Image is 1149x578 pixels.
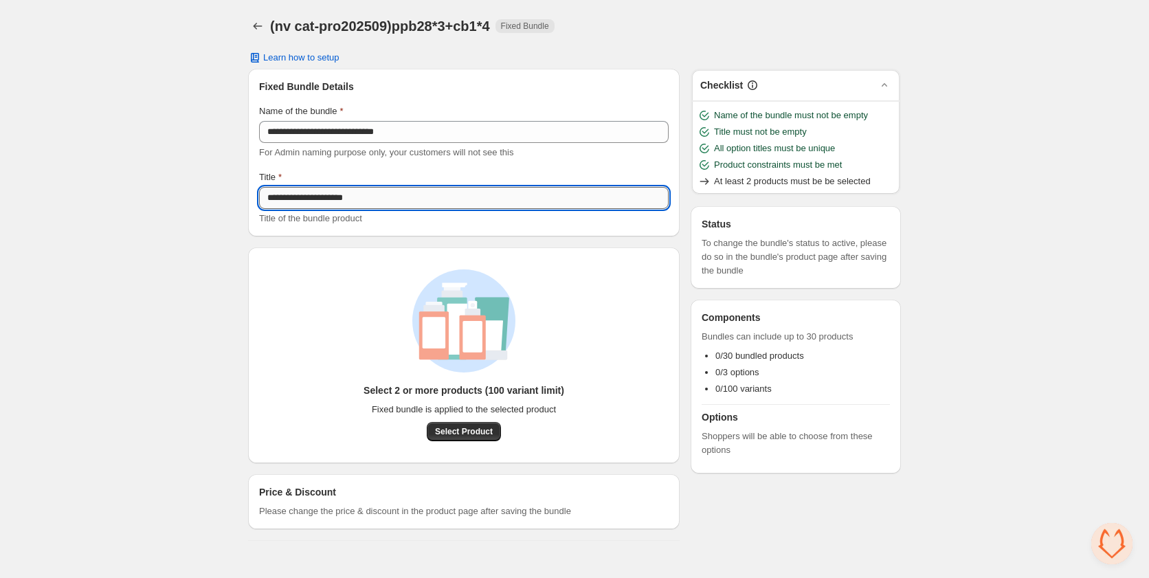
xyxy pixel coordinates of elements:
[714,158,842,172] span: Product constraints must be met
[259,213,362,223] span: Title of the bundle product
[270,18,490,34] h1: (nv cat-pro202509)ppb28*3+cb1*4
[715,384,772,394] span: 0/100 variants
[714,109,868,122] span: Name of the bundle must not be empty
[501,21,549,32] span: Fixed Bundle
[702,430,890,457] span: Shoppers will be able to choose from these options
[263,52,339,63] span: Learn how to setup
[715,351,804,361] span: 0/30 bundled products
[259,147,513,157] span: For Admin naming purpose only, your customers will not see this
[240,48,348,67] button: Learn how to setup
[435,426,493,437] span: Select Product
[714,125,807,139] span: Title must not be empty
[700,78,743,92] h3: Checklist
[702,410,890,424] h3: Options
[702,330,890,344] span: Bundles can include up to 30 products
[714,175,871,188] span: At least 2 products must be be selected
[714,142,835,155] span: All option titles must be unique
[702,236,890,278] span: To change the bundle's status to active, please do so in the bundle's product page after saving t...
[702,311,761,324] h3: Components
[259,485,336,499] h3: Price & Discount
[702,217,890,231] h3: Status
[259,170,282,184] label: Title
[427,422,501,441] button: Select Product
[372,403,556,416] span: Fixed bundle is applied to the selected product
[364,384,564,397] h3: Select 2 or more products (100 variant limit)
[259,80,669,93] h3: Fixed Bundle Details
[715,367,759,377] span: 0/3 options
[248,16,267,36] button: Back
[259,504,571,518] span: Please change the price & discount in the product page after saving the bundle
[259,104,344,118] label: Name of the bundle
[1091,523,1133,564] div: 开放式聊天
